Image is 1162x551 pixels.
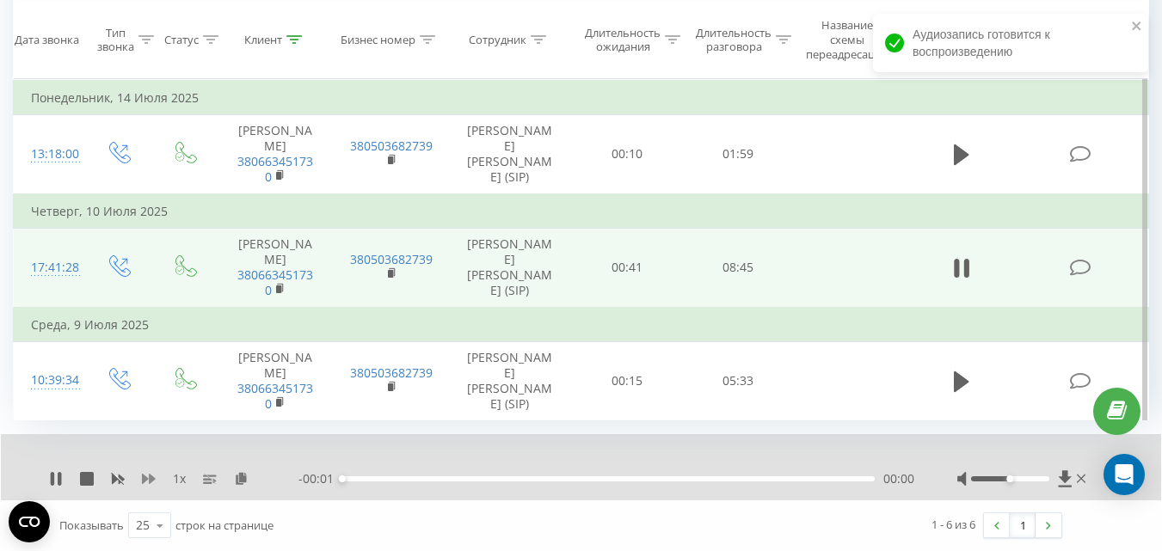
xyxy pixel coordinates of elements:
[173,470,186,487] span: 1 x
[683,114,794,193] td: 01:59
[59,517,124,533] span: Показывать
[31,364,67,397] div: 10:39:34
[14,308,1149,342] td: Среда, 9 Июля 2025
[1131,19,1143,35] button: close
[931,516,975,533] div: 1 - 6 из 6
[1006,475,1013,482] div: Accessibility label
[15,33,79,47] div: Дата звонка
[31,138,67,171] div: 13:18:00
[1010,513,1036,537] a: 1
[237,153,313,185] a: 380663451730
[350,364,433,381] a: 380503682739
[14,194,1149,229] td: Четверг, 10 Июля 2025
[448,114,572,193] td: [PERSON_NAME] [PERSON_NAME] (SIP)
[175,517,274,533] span: строк на странице
[244,33,282,47] div: Клиент
[14,81,1149,115] td: Понедельник, 14 Июля 2025
[31,251,67,285] div: 17:41:28
[683,341,794,420] td: 05:33
[218,341,333,420] td: [PERSON_NAME]
[448,228,572,307] td: [PERSON_NAME] [PERSON_NAME] (SIP)
[164,33,199,47] div: Статус
[298,470,342,487] span: - 00:01
[873,14,1148,72] div: Аудиозапись готовится к воспроизведению
[806,18,888,62] div: Название схемы переадресации
[341,33,415,47] div: Бизнес номер
[350,251,433,267] a: 380503682739
[136,517,150,534] div: 25
[218,228,333,307] td: [PERSON_NAME]
[883,470,914,487] span: 00:00
[97,25,134,54] div: Тип звонка
[696,25,772,54] div: Длительность разговора
[448,341,572,420] td: [PERSON_NAME] [PERSON_NAME] (SIP)
[572,228,683,307] td: 00:41
[237,380,313,412] a: 380663451730
[218,114,333,193] td: [PERSON_NAME]
[469,33,526,47] div: Сотрудник
[339,475,346,482] div: Accessibility label
[350,138,433,154] a: 380503682739
[572,114,683,193] td: 00:10
[1104,454,1145,495] div: Open Intercom Messenger
[9,501,50,542] button: Open CMP widget
[237,266,313,298] a: 380663451730
[683,228,794,307] td: 08:45
[572,341,683,420] td: 00:15
[585,25,661,54] div: Длительность ожидания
